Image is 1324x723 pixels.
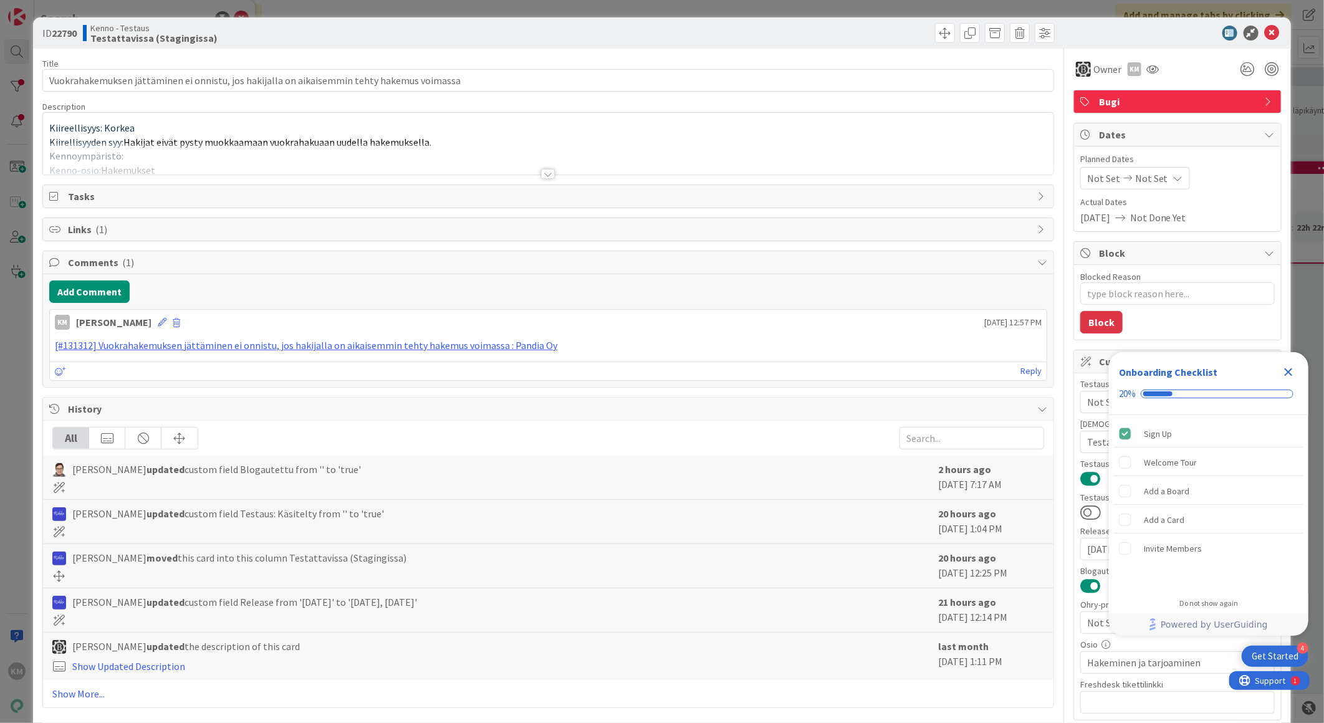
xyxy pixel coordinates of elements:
[95,223,107,236] span: ( 1 )
[1278,362,1298,382] div: Close Checklist
[1080,271,1141,282] label: Blocked Reason
[1099,246,1259,261] span: Block
[42,26,77,41] span: ID
[49,122,135,134] span: Kiireellisyys: Korkea
[52,552,66,565] img: RS
[65,5,68,15] div: 1
[1087,434,1253,449] span: Testattu Devissä
[146,596,185,608] b: updated
[1119,365,1217,380] div: Onboarding Checklist
[1080,459,1275,468] div: Testaus: Käsitelty
[1109,352,1308,636] div: Checklist Container
[1119,388,1136,400] div: 20%
[146,552,178,564] b: moved
[1099,94,1259,109] span: Bugi
[146,640,185,653] b: updated
[26,2,57,17] span: Support
[938,507,996,520] b: 20 hours ago
[72,550,406,565] span: [PERSON_NAME] this card into this column Testattavissa (Stagingissa)
[123,136,431,148] span: Hakijat eivät pysty muokkaamaan vuokrahakuaan uudella hakemuksella.
[55,315,70,330] div: KM
[1144,541,1202,556] div: Invite Members
[72,639,300,654] span: [PERSON_NAME] the description of this card
[1114,477,1303,505] div: Add a Board is incomplete.
[1087,171,1120,186] span: Not Set
[52,463,66,477] img: SM
[938,595,1044,626] div: [DATE] 12:14 PM
[49,136,123,148] span: Kiirellisyyden syy:
[1080,493,1275,502] div: Testaustiimi kurkkaa
[1130,210,1186,225] span: Not Done Yet
[899,427,1044,449] input: Search...
[146,463,185,476] b: updated
[1114,506,1303,534] div: Add a Card is incomplete.
[1080,380,1275,388] div: Testaus
[1020,363,1042,379] a: Reply
[1135,171,1168,186] span: Not Set
[1087,395,1253,409] span: Not Set
[1252,650,1298,663] div: Get Started
[1080,311,1123,333] button: Block
[68,189,1031,204] span: Tasks
[72,462,361,477] span: [PERSON_NAME] custom field Blogautettu from '' to 'true'
[68,401,1031,416] span: History
[55,339,557,352] a: [#131312] Vuokrahakemuksen jättäminen ei onnistu, jos hakijalla on aikaisemmin tehty hakemus voim...
[1080,640,1275,649] div: Osio
[1099,127,1259,142] span: Dates
[1087,542,1253,557] span: [DATE], [DATE]
[1144,455,1197,470] div: Welcome Tour
[938,639,1044,674] div: [DATE] 1:11 PM
[52,507,66,521] img: RS
[1080,210,1110,225] span: [DATE]
[68,222,1031,237] span: Links
[1297,643,1308,654] div: 4
[1080,567,1275,575] div: Blogautettu
[1080,680,1275,689] div: Freshdesk tikettilinkki
[1115,613,1302,636] a: Powered by UserGuiding
[1119,388,1298,400] div: Checklist progress: 20%
[68,255,1031,270] span: Comments
[938,596,996,608] b: 21 hours ago
[1087,655,1253,670] span: Hakeminen ja tarjoaminen
[146,507,185,520] b: updated
[90,33,218,43] b: Testattavissa (Stagingissa)
[72,506,384,521] span: [PERSON_NAME] custom field Testaus: Käsitelty from '' to 'true'
[1114,449,1303,476] div: Welcome Tour is incomplete.
[42,101,85,112] span: Description
[122,256,134,269] span: ( 1 )
[90,23,218,33] span: Kenno - Testaus
[49,280,130,303] button: Add Comment
[1080,527,1275,535] div: Release
[938,640,989,653] b: last month
[1080,600,1275,609] div: Ohry-prio
[938,506,1044,537] div: [DATE] 1:04 PM
[1144,484,1189,499] div: Add a Board
[1114,535,1303,562] div: Invite Members is incomplete.
[52,686,1044,701] a: Show More...
[76,315,151,330] div: [PERSON_NAME]
[1109,415,1308,590] div: Checklist items
[1161,617,1268,632] span: Powered by UserGuiding
[1114,420,1303,448] div: Sign Up is complete.
[1179,598,1238,608] div: Do not show again
[42,69,1054,92] input: type card name here...
[938,463,991,476] b: 2 hours ago
[984,316,1042,329] span: [DATE] 12:57 PM
[1076,62,1091,77] img: IH
[938,550,1044,582] div: [DATE] 12:25 PM
[1099,354,1259,369] span: Custom Fields
[52,640,66,654] img: IH
[1080,419,1275,428] div: [DEMOGRAPHIC_DATA]
[72,595,417,610] span: [PERSON_NAME] custom field Release from '[DATE]' to '[DATE], [DATE]'
[53,428,89,449] div: All
[938,462,1044,493] div: [DATE] 7:17 AM
[1093,62,1121,77] span: Owner
[1128,62,1141,76] div: KM
[72,660,185,673] a: Show Updated Description
[52,596,66,610] img: RS
[52,27,77,39] b: 22790
[938,552,996,564] b: 20 hours ago
[1109,613,1308,636] div: Footer
[1242,646,1308,667] div: Open Get Started checklist, remaining modules: 4
[1080,153,1275,166] span: Planned Dates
